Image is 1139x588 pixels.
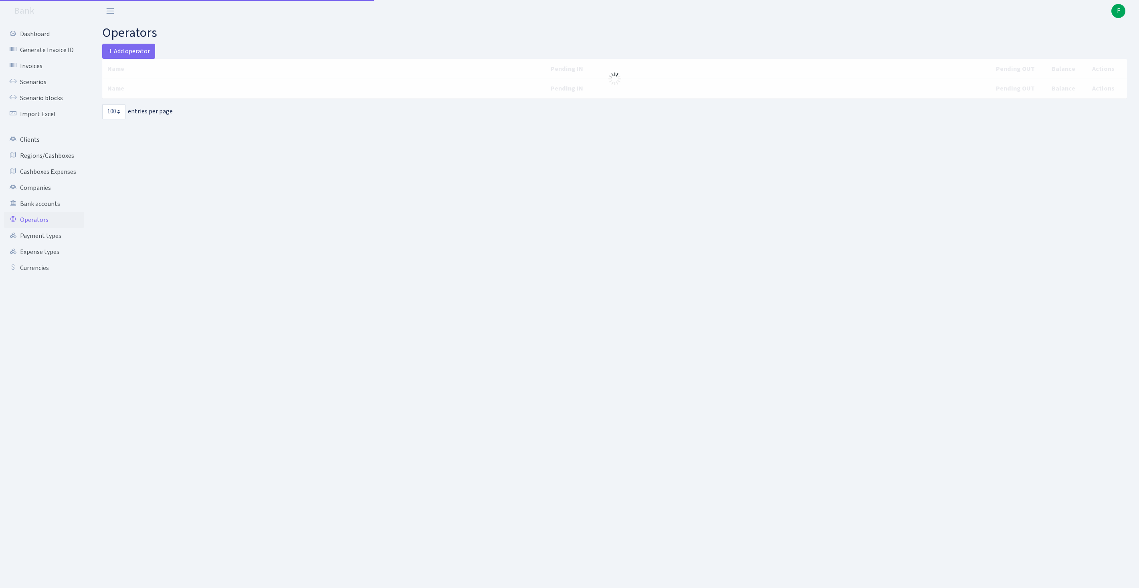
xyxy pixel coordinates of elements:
[4,244,84,260] a: Expense types
[4,74,84,90] a: Scenarios
[4,148,84,164] a: Regions/Cashboxes
[4,132,84,148] a: Clients
[107,47,150,56] span: Add operator
[4,26,84,42] a: Dashboard
[4,180,84,196] a: Companies
[1111,4,1125,18] a: F
[102,104,173,119] label: entries per page
[4,196,84,212] a: Bank accounts
[4,228,84,244] a: Payment types
[100,4,120,18] button: Toggle navigation
[608,72,621,85] img: Processing...
[4,106,84,122] a: Import Excel
[4,164,84,180] a: Cashboxes Expenses
[102,24,157,42] span: operators
[102,104,125,119] select: entries per page
[102,44,155,59] a: Add operator
[4,42,84,58] a: Generate Invoice ID
[4,260,84,276] a: Currencies
[4,212,84,228] a: Operators
[4,90,84,106] a: Scenario blocks
[4,58,84,74] a: Invoices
